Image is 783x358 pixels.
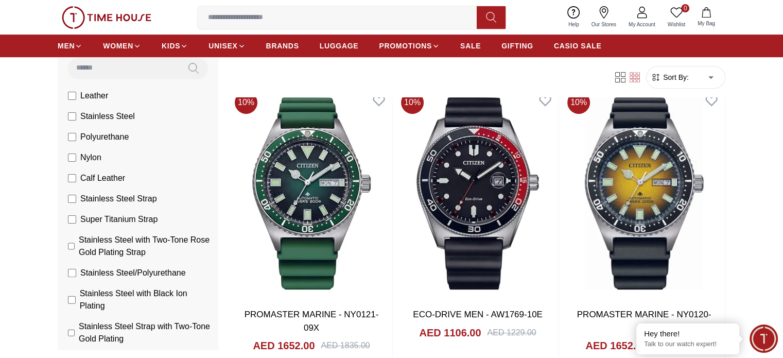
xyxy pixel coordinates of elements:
[58,37,82,55] a: MEN
[68,112,76,121] input: Stainless Steel
[231,87,392,300] img: PROMASTER MARINE - NY0121-09X
[320,41,359,51] span: LUGGAGE
[68,329,75,337] input: Stainless Steel Strap with Two-Tone Gold Plating
[554,37,602,55] a: CASIO SALE
[487,327,536,339] div: AED 1229.00
[624,21,659,28] span: My Account
[681,4,689,12] span: 0
[413,310,543,319] a: ECO-DRIVE MEN - AW1769-10E
[80,172,125,184] span: Calf Leather
[68,174,76,182] input: Calf Leather
[208,41,237,51] span: UNISEX
[585,338,647,353] h4: AED 1652.00
[80,193,157,205] span: Stainless Steel Strap
[245,310,379,333] a: PROMASTER MARINE - NY0121-09X
[397,87,559,300] img: ECO-DRIVE MEN - AW1769-10E
[208,37,245,55] a: UNISEX
[80,110,135,123] span: Stainless Steel
[563,87,725,300] img: PROMASTER MARINE - NY0120-01X
[750,325,778,353] div: Chat Widget
[693,20,719,27] span: My Bag
[235,91,257,114] span: 10 %
[68,154,76,162] input: Nylon
[68,92,76,100] input: Leather
[58,41,75,51] span: MEN
[80,267,186,279] span: Stainless Steel/Polyurethane
[80,90,108,102] span: Leather
[162,37,188,55] a: KIDS
[80,151,101,164] span: Nylon
[321,339,370,352] div: AED 1835.00
[501,41,533,51] span: GIFTING
[564,21,583,28] span: Help
[691,5,721,29] button: My Bag
[266,37,299,55] a: BRANDS
[68,133,76,141] input: Polyurethane
[68,215,76,224] input: Super Titanium Strap
[68,195,76,203] input: Stainless Steel Strap
[460,37,481,55] a: SALE
[79,320,212,345] span: Stainless Steel Strap with Two-Tone Gold Plating
[103,37,141,55] a: WOMEN
[587,21,620,28] span: Our Stores
[80,131,129,143] span: Polyurethane
[253,338,315,353] h4: AED 1652.00
[266,41,299,51] span: BRANDS
[662,4,691,30] a: 0Wishlist
[644,340,732,349] p: Talk to our watch expert!
[103,41,133,51] span: WOMEN
[567,91,590,114] span: 10 %
[661,72,689,82] span: Sort By:
[80,287,212,312] span: Stainless Steel with Black Ion Plating
[379,37,440,55] a: PROMOTIONS
[562,4,585,30] a: Help
[501,37,533,55] a: GIFTING
[379,41,432,51] span: PROMOTIONS
[68,242,75,250] input: Stainless Steel with Two-Tone Rose Gold Plating Strap
[460,41,481,51] span: SALE
[664,21,689,28] span: Wishlist
[162,41,180,51] span: KIDS
[651,72,689,82] button: Sort By:
[585,4,622,30] a: Our Stores
[68,296,76,304] input: Stainless Steel with Black Ion Plating
[80,213,158,226] span: Super Titanium Strap
[320,37,359,55] a: LUGGAGE
[644,329,732,339] div: Hey there!
[554,41,602,51] span: CASIO SALE
[577,310,711,333] a: PROMASTER MARINE - NY0120-01X
[79,234,212,259] span: Stainless Steel with Two-Tone Rose Gold Plating Strap
[68,269,76,277] input: Stainless Steel/Polyurethane
[401,91,424,114] span: 10 %
[419,326,481,340] h4: AED 1106.00
[62,6,151,29] img: ...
